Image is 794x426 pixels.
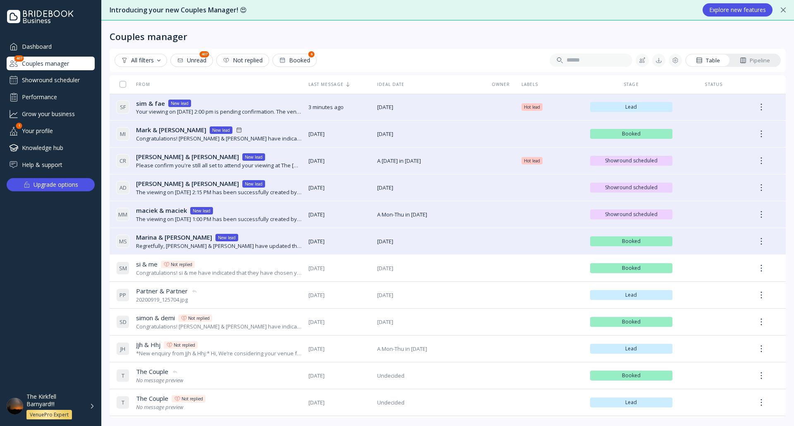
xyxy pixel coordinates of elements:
div: Status [679,81,748,87]
span: [DATE] [309,291,371,299]
div: Congratulations! si & me have indicated that they have chosen you for their wedding day. [136,269,302,277]
span: Booked [593,372,670,379]
div: Not replied [174,342,195,348]
div: 407 [14,55,24,62]
i: No message preview [136,403,183,411]
span: si & me [136,260,158,269]
div: From [116,81,150,87]
div: S F [116,100,129,114]
a: Showround scheduler [7,74,95,87]
div: P P [116,288,129,302]
div: New lead [245,154,263,160]
span: [DATE] [309,184,371,192]
span: Showround scheduled [593,184,670,191]
span: [DATE] [309,238,371,245]
div: S D [116,315,129,328]
span: 3 minutes ago [309,103,371,111]
span: Jjh & Hhj [136,340,160,349]
span: Lead [593,399,670,406]
span: Lead [593,345,670,352]
span: [DATE] [309,372,371,380]
div: 407 [200,51,209,57]
span: Booked [593,265,670,271]
span: [DATE] [377,291,481,299]
span: Booked [593,238,670,245]
span: [DATE] [377,103,481,111]
span: A [DATE] in [DATE] [377,157,481,165]
span: Booked [593,319,670,325]
div: Not replied [171,261,192,268]
div: Not replied [223,57,263,64]
div: Ideal date [377,81,481,87]
div: New lead [171,100,189,107]
div: Regretfully, [PERSON_NAME] & [PERSON_NAME] have updated their booking status and are no longer sh... [136,242,302,250]
div: Stage [590,81,673,87]
div: Congratulations! [PERSON_NAME] & [PERSON_NAME] have indicated that they have chosen you for their... [136,323,302,331]
span: sim & fae [136,99,165,108]
div: Your profile [7,124,95,138]
span: Partner & Partner [136,287,188,295]
div: Congratulations! [PERSON_NAME] & [PERSON_NAME] have indicated that they have chosen you for their... [136,135,302,143]
div: Couples manager [7,57,95,70]
div: Booked [279,57,310,64]
span: [DATE] [309,264,371,272]
div: M I [116,127,129,140]
button: Upgrade options [7,178,95,191]
span: [DATE] [309,130,371,138]
div: The Kirkfell Barnyard!!! [26,393,85,408]
div: *New enquiry from Jjh & Hhj:* Hi, We’re considering your venue for our wedding and would love to ... [136,350,302,357]
i: No message preview [136,376,183,384]
div: New lead [218,234,236,241]
button: Booked [273,54,317,67]
span: Lead [593,292,670,298]
span: [PERSON_NAME] & [PERSON_NAME] [136,179,239,188]
div: Table [696,57,720,64]
button: All filters [115,54,167,67]
div: 6 [309,51,315,57]
span: Hot lead [524,157,540,164]
span: [PERSON_NAME] & [PERSON_NAME] [136,152,239,161]
span: The Couple [136,394,168,403]
div: The viewing on [DATE] 1:00 PM has been successfully created by The Kirkfell Barnyard!!!. [136,215,302,223]
div: Not replied [188,315,210,321]
span: simon & demi [136,314,175,322]
img: dpr=1,fit=cover,g=face,w=48,h=48 [7,398,23,414]
div: Last message [309,81,371,87]
div: Knowledge hub [7,141,95,155]
a: Dashboard [7,40,95,53]
span: A Mon-Thu in [DATE] [377,345,481,353]
span: [DATE] [377,318,481,326]
a: Grow your business [7,107,95,121]
div: C R [116,154,129,167]
span: [DATE] [309,211,371,219]
span: Undecided [377,399,481,407]
div: New lead [193,207,210,214]
div: S M [116,262,129,275]
div: All filters [121,57,160,64]
div: New lead [212,127,230,133]
span: A Mon-Thu in [DATE] [377,211,481,219]
div: 20200919_125704.jpg [136,296,198,304]
div: Unread [177,57,206,64]
div: Labels [521,81,584,87]
div: Explore new features [709,7,766,13]
span: [DATE] [377,184,481,192]
span: Lead [593,104,670,110]
span: Showround scheduled [593,211,670,218]
div: Introducing your new Couples Manager! 😍 [110,5,694,15]
a: Help & support [7,158,95,171]
span: Showround scheduled [593,157,670,164]
div: M M [116,208,129,221]
div: Couples manager [110,31,187,42]
span: [DATE] [309,399,371,407]
a: Couples manager407 [7,57,95,70]
span: [DATE] [309,157,371,165]
div: M S [116,235,129,248]
div: Pipeline [740,57,770,64]
span: [DATE] [377,264,481,272]
a: Performance [7,90,95,104]
div: New lead [245,181,263,187]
